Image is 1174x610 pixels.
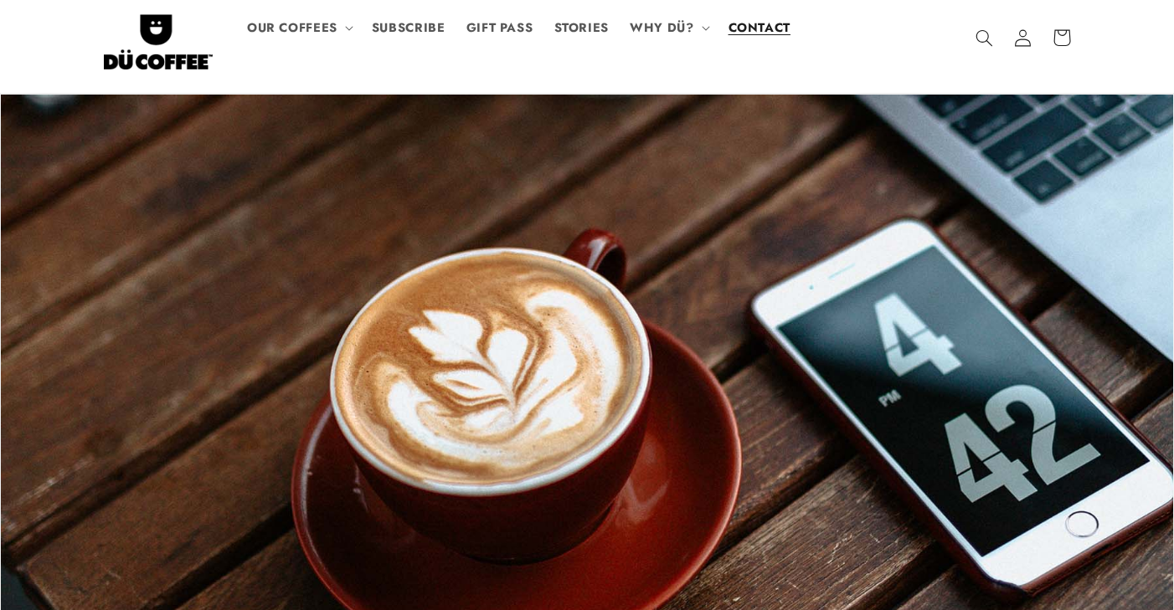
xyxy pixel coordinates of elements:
span: GIFT PASS [466,20,533,36]
a: STORIES [543,9,620,46]
img: Let's Dü Coffee together! Coffee beans roasted in the style of world cities, coffee subscriptions... [104,7,213,69]
span: CONTACT [729,20,790,36]
a: SUBSCRIBE [361,9,456,46]
a: GIFT PASS [456,9,543,46]
span: OUR COFFEES [247,20,337,36]
span: WHY DÜ? [630,20,693,36]
summary: WHY DÜ? [620,9,718,46]
summary: Search [965,18,1004,57]
summary: OUR COFFEES [236,9,361,46]
a: CONTACT [718,9,801,46]
span: SUBSCRIBE [372,20,445,36]
span: STORIES [554,20,609,36]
